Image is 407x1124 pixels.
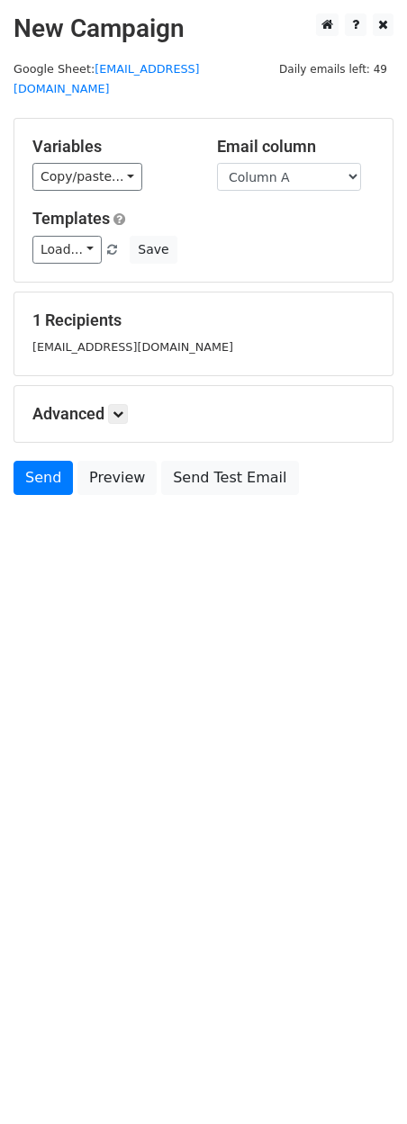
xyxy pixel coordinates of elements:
[32,404,375,424] h5: Advanced
[217,137,375,157] h5: Email column
[32,310,375,330] h5: 1 Recipients
[317,1038,407,1124] iframe: Chat Widget
[130,236,176,264] button: Save
[273,62,393,76] a: Daily emails left: 49
[317,1038,407,1124] div: Виджет чата
[77,461,157,495] a: Preview
[14,13,393,44] h2: New Campaign
[14,62,200,96] small: Google Sheet:
[14,62,200,96] a: [EMAIL_ADDRESS][DOMAIN_NAME]
[273,59,393,79] span: Daily emails left: 49
[14,461,73,495] a: Send
[32,137,190,157] h5: Variables
[161,461,298,495] a: Send Test Email
[32,163,142,191] a: Copy/paste...
[32,209,110,228] a: Templates
[32,340,233,354] small: [EMAIL_ADDRESS][DOMAIN_NAME]
[32,236,102,264] a: Load...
